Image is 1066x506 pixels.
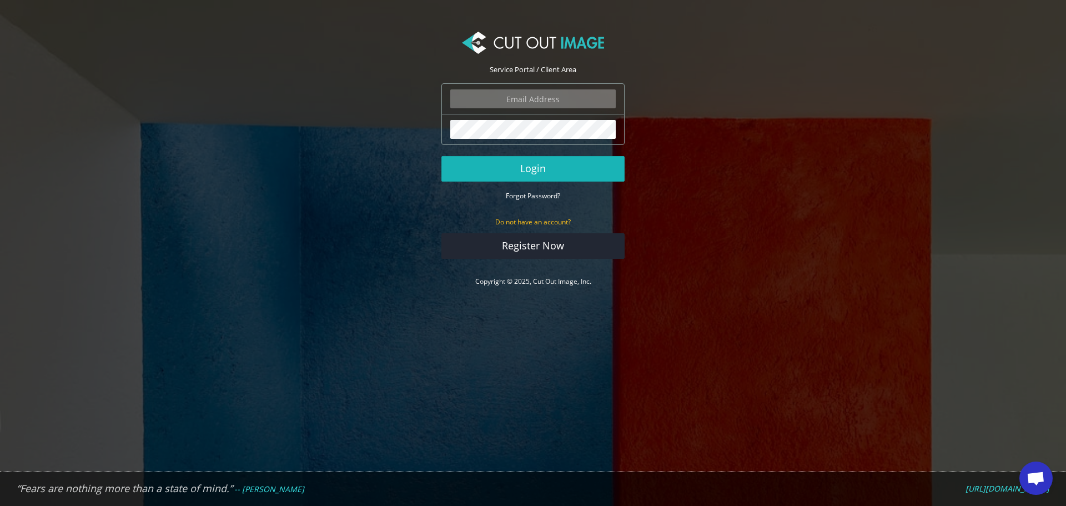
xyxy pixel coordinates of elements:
small: Do not have an account? [495,217,571,227]
a: Register Now [441,233,625,259]
span: Service Portal / Client Area [490,64,576,74]
a: [URL][DOMAIN_NAME] [966,484,1049,494]
small: Forgot Password? [506,191,560,201]
em: -- [PERSON_NAME] [234,484,304,494]
div: Chat öffnen [1019,462,1053,495]
a: Copyright © 2025, Cut Out Image, Inc. [475,277,591,286]
img: Cut Out Image [462,32,604,54]
input: Email Address [450,89,616,108]
a: Forgot Password? [506,191,560,201]
em: “Fears are nothing more than a state of mind.” [17,482,233,495]
button: Login [441,156,625,182]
